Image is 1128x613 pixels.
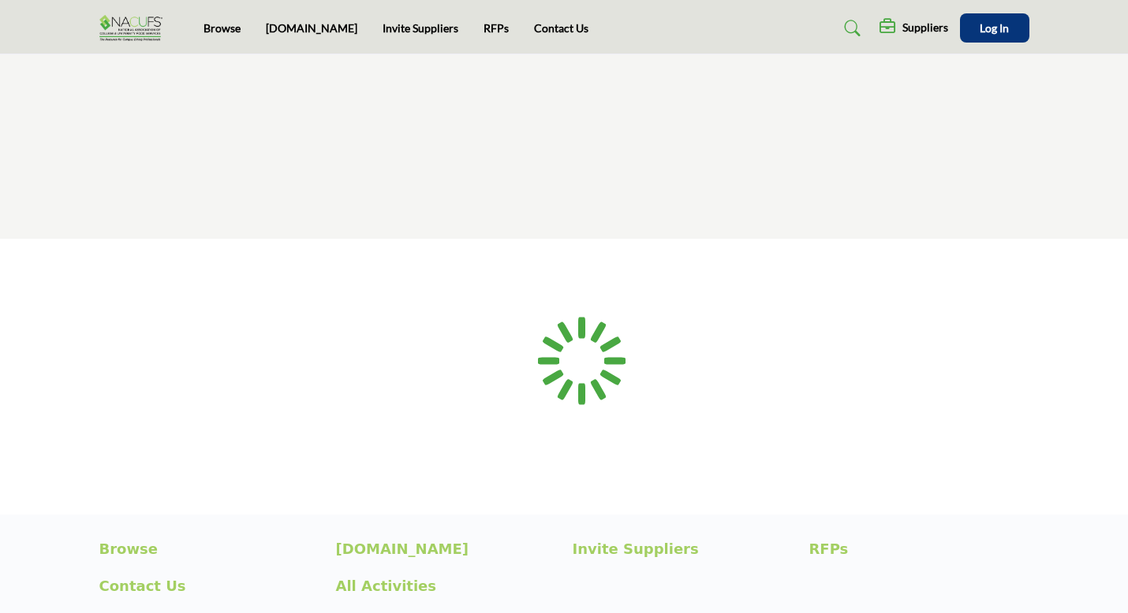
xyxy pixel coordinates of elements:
h5: Suppliers [902,20,948,35]
a: Search [829,16,871,41]
a: Browse [99,538,319,559]
a: Browse [204,21,241,35]
a: All Activities [336,575,556,596]
a: [DOMAIN_NAME] [336,538,556,559]
a: RFPs [809,538,1029,559]
button: Log In [960,13,1029,43]
div: Suppliers [880,19,948,38]
a: RFPs [484,21,509,35]
a: Contact Us [534,21,588,35]
span: Log In [980,21,1009,35]
img: Site Logo [99,15,170,41]
a: Invite Suppliers [573,538,793,559]
a: Contact Us [99,575,319,596]
a: [DOMAIN_NAME] [266,21,357,35]
a: Invite Suppliers [383,21,458,35]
